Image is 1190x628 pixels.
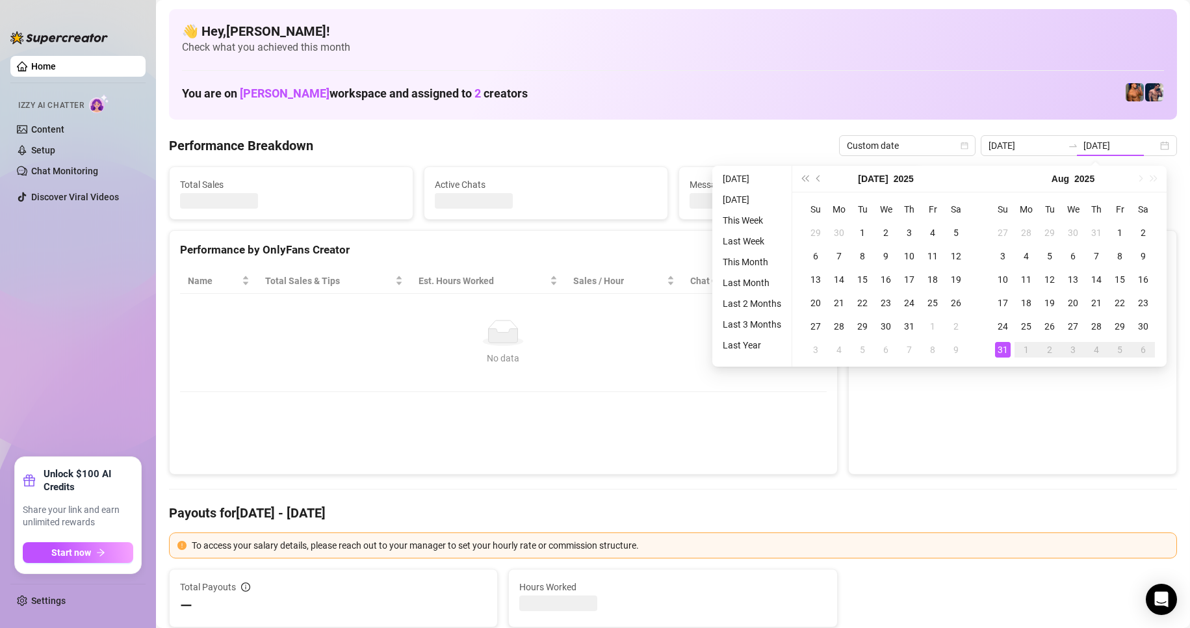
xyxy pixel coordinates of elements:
[180,177,402,192] span: Total Sales
[989,138,1063,153] input: Start date
[240,86,330,100] span: [PERSON_NAME]
[31,192,119,202] a: Discover Viral Videos
[265,274,393,288] span: Total Sales & Tips
[182,40,1164,55] span: Check what you achieved this month
[18,99,84,112] span: Izzy AI Chatter
[23,504,133,529] span: Share your link and earn unlimited rewards
[192,538,1169,553] div: To access your salary details, please reach out to your manager to set your hourly rate or commis...
[690,274,808,288] span: Chat Conversion
[1146,584,1177,615] div: Open Intercom Messenger
[169,137,313,155] h4: Performance Breakdown
[96,548,105,557] span: arrow-right
[180,241,827,259] div: Performance by OnlyFans Creator
[31,166,98,176] a: Chat Monitoring
[1068,140,1078,151] span: swap-right
[180,580,236,594] span: Total Payouts
[31,61,56,72] a: Home
[519,580,826,594] span: Hours Worked
[565,268,682,294] th: Sales / Hour
[23,542,133,563] button: Start nowarrow-right
[419,274,547,288] div: Est. Hours Worked
[1126,83,1144,101] img: JG
[961,142,968,150] span: calendar
[474,86,481,100] span: 2
[257,268,411,294] th: Total Sales & Tips
[180,268,257,294] th: Name
[51,547,91,558] span: Start now
[859,241,1166,259] div: Sales by OnlyFans Creator
[180,595,192,616] span: —
[435,177,657,192] span: Active Chats
[23,474,36,487] span: gift
[1145,83,1163,101] img: Axel
[31,145,55,155] a: Setup
[182,22,1164,40] h4: 👋 Hey, [PERSON_NAME] !
[89,94,109,113] img: AI Chatter
[690,177,912,192] span: Messages Sent
[188,274,239,288] span: Name
[1083,138,1158,153] input: End date
[182,86,528,101] h1: You are on workspace and assigned to creators
[169,504,1177,522] h4: Payouts for [DATE] - [DATE]
[44,467,133,493] strong: Unlock $100 AI Credits
[573,274,664,288] span: Sales / Hour
[193,351,814,365] div: No data
[1068,140,1078,151] span: to
[241,582,250,592] span: info-circle
[31,124,64,135] a: Content
[10,31,108,44] img: logo-BBDzfeDw.svg
[682,268,826,294] th: Chat Conversion
[847,136,968,155] span: Custom date
[177,541,187,550] span: exclamation-circle
[31,595,66,606] a: Settings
